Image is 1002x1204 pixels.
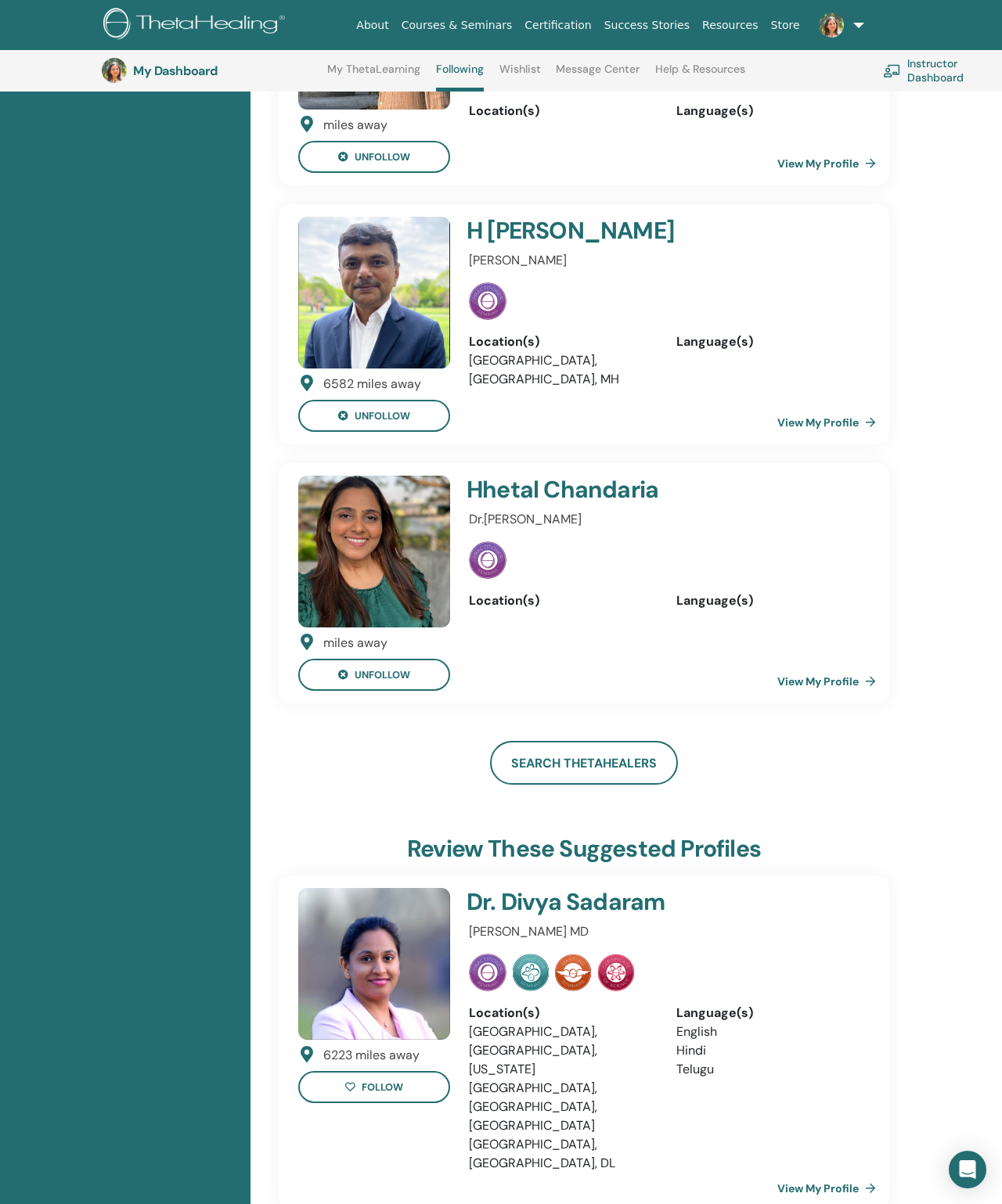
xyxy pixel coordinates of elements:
[323,634,387,652] div: miles away
[102,58,127,83] img: default.jpg
[469,332,653,351] div: Location(s)
[469,591,653,610] div: Location(s)
[765,11,806,40] a: Store
[298,659,450,691] button: unfollow
[469,251,860,270] p: [PERSON_NAME]
[298,888,450,1040] img: default.jpg
[676,1004,860,1023] div: Language(s)
[469,351,653,389] li: [GEOGRAPHIC_DATA], [GEOGRAPHIC_DATA], MH
[655,63,745,88] a: Help & Resources
[323,116,387,135] div: miles away
[436,63,484,92] a: Following
[298,1071,450,1103] button: follow
[298,400,450,432] button: unfollow
[949,1151,986,1188] div: Open Intercom Messenger
[469,1135,653,1173] li: [GEOGRAPHIC_DATA], [GEOGRAPHIC_DATA], DL
[777,407,882,438] a: View My Profile
[676,332,860,351] div: Language(s)
[676,591,860,610] div: Language(s)
[598,11,696,40] a: Success Stories
[469,922,860,941] p: [PERSON_NAME] MD
[103,8,290,43] img: logo.png
[323,1046,420,1065] div: 6223 miles away
[298,217,450,368] img: default.jpg
[469,1023,653,1079] li: [GEOGRAPHIC_DATA], [GEOGRAPHIC_DATA], [US_STATE]
[556,63,640,88] a: Message Center
[676,1041,860,1060] li: Hindi
[676,1060,860,1079] li: Telugu
[298,476,450,627] img: default.jpg
[490,741,678,785] a: Search ThetaHealers
[777,666,882,697] a: View My Profile
[469,1004,653,1023] div: Location(s)
[469,102,653,120] div: Location(s)
[819,13,844,38] img: default.jpg
[777,1173,882,1204] a: View My Profile
[133,63,290,78] h3: My Dashboard
[469,1079,653,1135] li: [GEOGRAPHIC_DATA], [GEOGRAPHIC_DATA], [GEOGRAPHIC_DATA]
[676,1023,860,1041] li: English
[350,11,395,40] a: About
[323,375,421,394] div: 6582 miles away
[395,11,519,40] a: Courses & Seminars
[883,64,901,77] img: chalkboard-teacher.svg
[407,835,761,863] h3: Review these suggested profiles
[696,11,765,40] a: Resources
[298,141,450,173] button: unfollow
[467,217,794,245] h4: H [PERSON_NAME]
[469,510,860,529] p: Dr.[PERSON_NAME]
[777,148,882,179] a: View My Profile
[327,63,420,88] a: My ThetaLearning
[518,11,597,40] a: Certification
[467,476,794,504] h4: Hhetal Chandaria
[499,63,541,88] a: Wishlist
[676,102,860,120] div: Language(s)
[467,888,794,916] h4: Dr. Divya Sadaram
